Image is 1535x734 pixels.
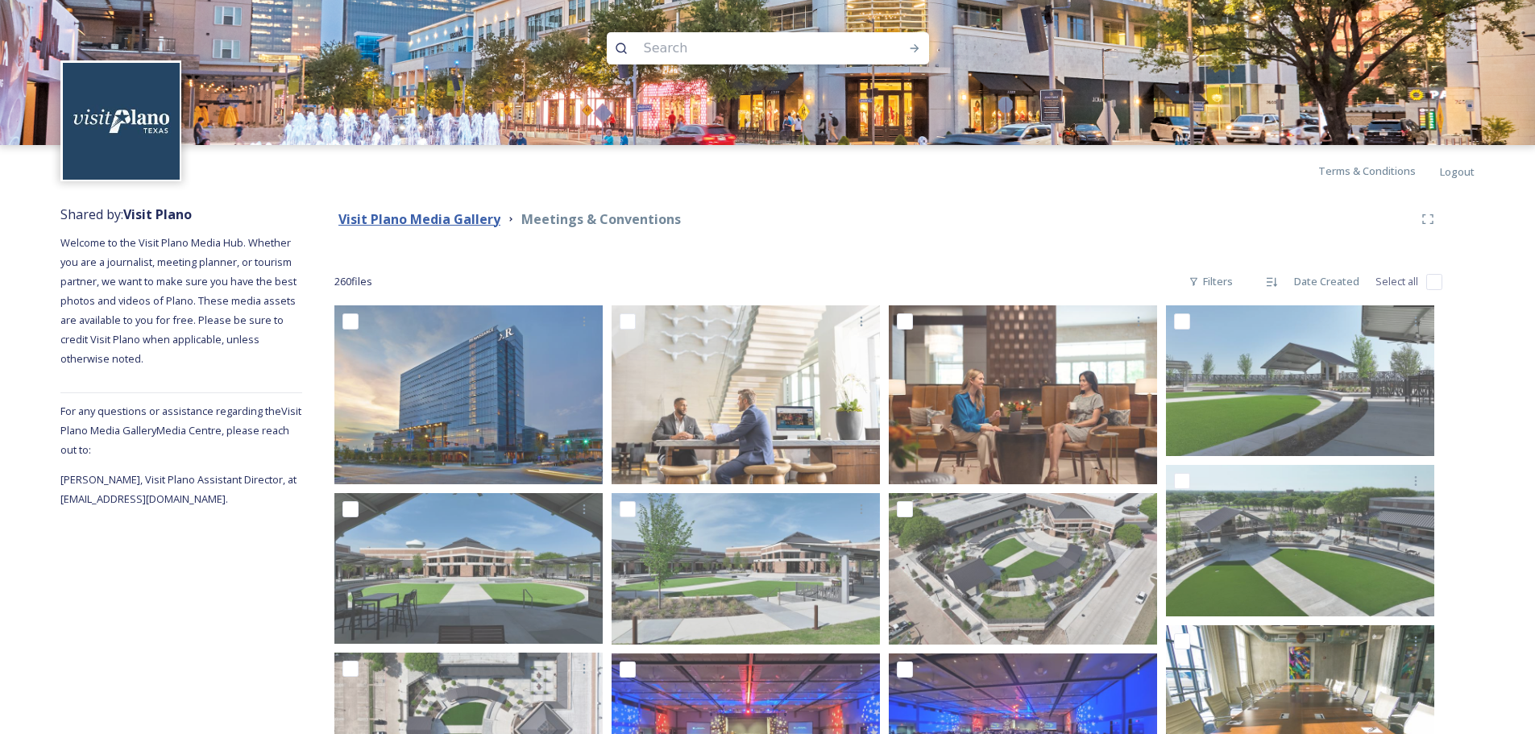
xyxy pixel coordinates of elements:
strong: Meetings & Conventions [521,210,681,228]
img: Hilton Granite Park: business meeting - HIGH RES FOR WEB.jpg [889,305,1157,484]
strong: Visit Plano [123,205,192,223]
span: [PERSON_NAME], Visit Plano Assistant Director, at [EMAIL_ADDRESS][DOMAIN_NAME]. [60,472,299,506]
img: Plano Event Center - Renovated Courtyard 2025 (3).jpg [612,493,880,644]
input: Search [636,31,857,66]
img: Business meeting at Renaissance Hotel - HIGH RES FOR WEB.jpg [612,305,880,484]
div: Date Created [1286,266,1367,297]
img: Renaissance Dallas at Plano Legacy West - Exterior Night.jpg [334,305,603,484]
a: Terms & Conditions [1318,161,1440,180]
span: Terms & Conditions [1318,164,1416,178]
span: Select all [1375,274,1418,289]
div: Filters [1180,266,1241,297]
img: Plano Event Center - Renovated Courtyard 2025 (4).jpg [334,493,603,644]
img: Plano Event Center - Renovated Courtyard 2025 (5).jpg [1166,305,1434,456]
strong: Visit Plano Media Gallery [338,210,500,228]
img: images.jpeg [63,63,180,180]
span: Welcome to the Visit Plano Media Hub. Whether you are a journalist, meeting planner, or tourism p... [60,235,299,366]
span: 260 file s [334,274,372,289]
span: For any questions or assistance regarding the Visit Plano Media Gallery Media Centre, please reac... [60,404,301,457]
span: Shared by: [60,205,192,223]
img: Plano Event Center - Renovated Courtyard 2025 (2).jpg [889,493,1157,644]
span: Logout [1440,164,1475,179]
img: Plano Event Center - Renovated Courtyard 2025 (1).jpg [1166,465,1434,616]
